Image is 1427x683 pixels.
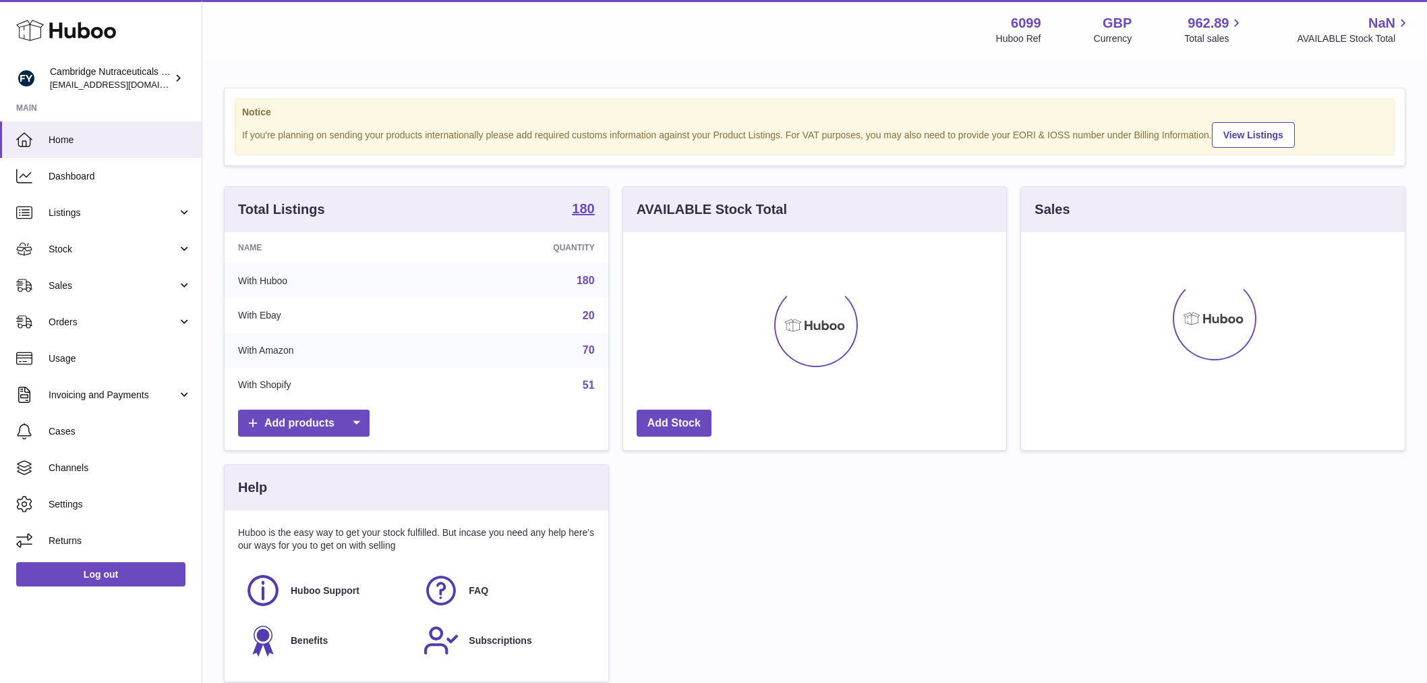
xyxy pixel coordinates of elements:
span: Subscriptions [469,634,531,647]
div: Cambridge Nutraceuticals Ltd [50,65,171,91]
th: Name [225,232,434,263]
a: Add Stock [637,410,711,437]
div: Huboo Ref [996,32,1041,45]
span: Returns [49,535,192,547]
span: Total sales [1184,32,1244,45]
span: [EMAIL_ADDRESS][DOMAIN_NAME] [50,79,198,90]
a: 180 [577,275,595,286]
a: 962.89 Total sales [1184,14,1244,45]
a: Log out [16,562,185,586]
strong: 180 [572,202,594,215]
h3: Sales [1035,200,1070,219]
td: With Shopify [225,368,434,403]
p: Huboo is the easy way to get your stock fulfilled. But incase you need any help here's our ways f... [238,526,595,552]
h3: AVAILABLE Stock Total [637,200,787,219]
span: AVAILABLE Stock Total [1297,32,1411,45]
span: Home [49,134,192,146]
a: FAQ [423,572,587,609]
span: 962.89 [1188,14,1229,32]
span: Usage [49,352,192,365]
strong: Notice [242,106,1387,119]
a: Subscriptions [423,622,587,659]
span: Channels [49,462,192,474]
a: 20 [583,310,595,321]
span: Settings [49,498,192,511]
span: Orders [49,316,177,329]
a: 51 [583,379,595,391]
span: Huboo Support [291,584,359,597]
a: Benefits [245,622,409,659]
strong: GBP [1103,14,1132,32]
a: 180 [572,202,594,218]
span: Cases [49,425,192,438]
a: 70 [583,344,595,356]
span: Benefits [291,634,328,647]
td: With Ebay [225,298,434,333]
h3: Total Listings [238,200,325,219]
span: Stock [49,243,177,256]
strong: 6099 [1011,14,1041,32]
span: Dashboard [49,170,192,183]
a: Huboo Support [245,572,409,609]
th: Quantity [434,232,608,263]
span: Listings [49,207,177,219]
td: With Amazon [225,333,434,368]
div: Currency [1094,32,1132,45]
a: View Listings [1212,122,1295,148]
div: If you're planning on sending your products internationally please add required customs informati... [242,120,1387,148]
h3: Help [238,479,267,497]
span: Sales [49,279,177,292]
td: With Huboo [225,263,434,298]
span: NaN [1368,14,1395,32]
span: FAQ [469,584,488,597]
a: NaN AVAILABLE Stock Total [1297,14,1411,45]
img: huboo@camnutra.com [16,68,36,88]
span: Invoicing and Payments [49,389,177,402]
a: Add products [238,410,370,437]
